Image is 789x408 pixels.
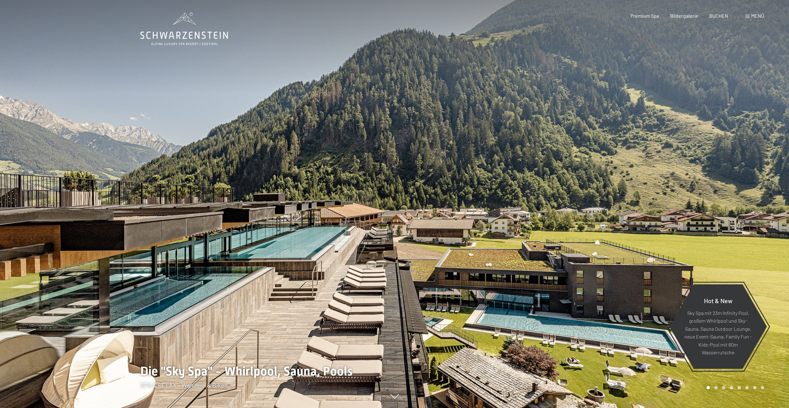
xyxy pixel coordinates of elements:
[737,386,741,389] div: Carousel Page 5
[684,309,752,356] p: Sky Spa mit 23m Infinity Pool, großem Whirlpool und Sky-Sauna, Sauna Outdoor Lounge, neue Event-S...
[670,13,698,19] a: Bildergalerie
[745,386,749,389] div: Carousel Page 6
[730,386,733,389] div: Carousel Page 4
[714,386,718,389] div: Carousel Page 2
[630,13,659,19] a: Premium Spa
[751,13,764,19] span: Menü
[722,386,725,389] div: Carousel Page 3
[761,386,764,389] div: Carousel Page 8
[753,386,756,389] div: Carousel Page 7
[709,13,728,19] a: BUCHEN
[704,386,764,389] div: Carousel Pagination
[706,386,710,389] div: Carousel Page 1 (Current Slide)
[704,297,733,304] span: Hot & New
[669,284,767,369] a: Hot & New Sky Spa mit 23m Infinity Pool, großem Whirlpool und Sky-Sauna, Sauna Outdoor Lounge, ne...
